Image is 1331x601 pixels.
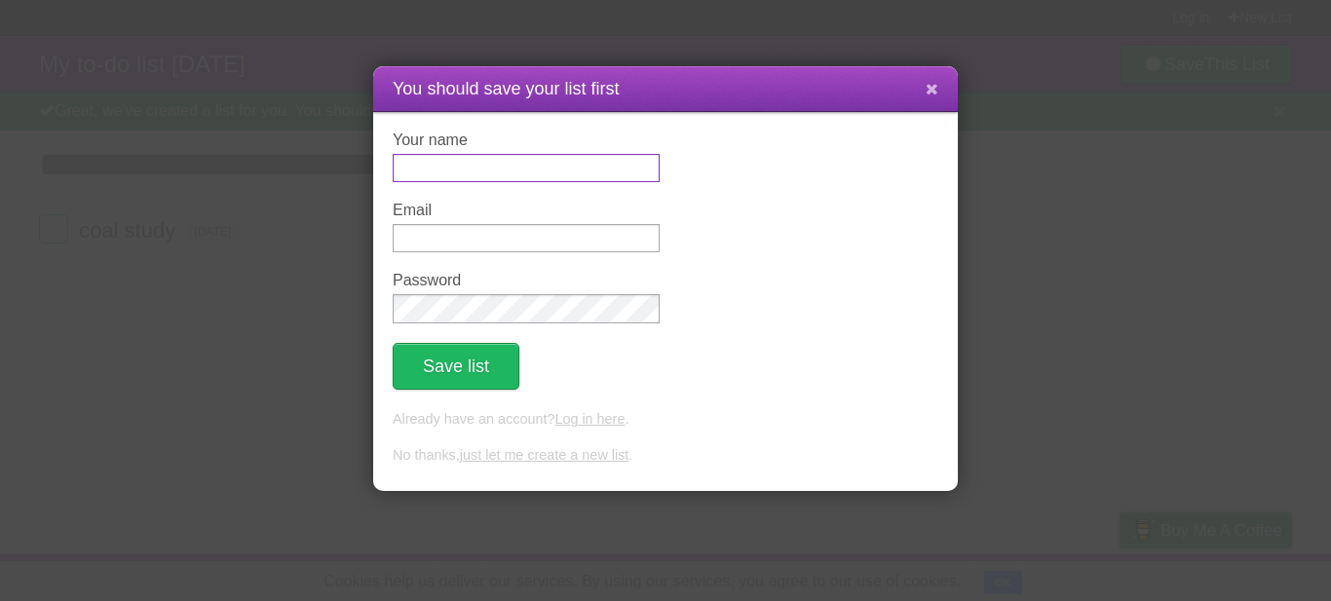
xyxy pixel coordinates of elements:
[393,343,519,390] button: Save list
[393,409,938,431] p: Already have an account? .
[393,202,660,219] label: Email
[393,76,938,102] h1: You should save your list first
[554,411,625,427] a: Log in here
[393,445,938,467] p: No thanks, .
[393,131,660,149] label: Your name
[393,272,660,289] label: Password
[460,447,629,463] a: just let me create a new list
